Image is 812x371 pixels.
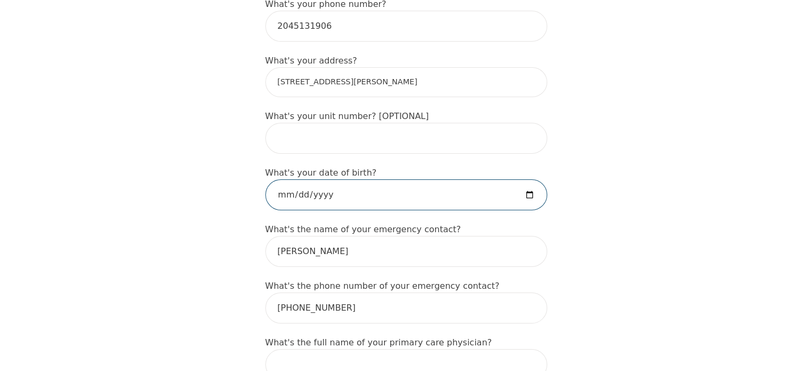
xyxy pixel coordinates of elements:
label: What's the full name of your primary care physician? [265,337,492,348]
label: What's the phone number of your emergency contact? [265,281,500,291]
label: What's the name of your emergency contact? [265,224,461,234]
label: What's your date of birth? [265,168,377,178]
label: What's your unit number? [OPTIONAL] [265,111,429,121]
input: Date of Birth [265,179,547,210]
label: What's your address? [265,56,357,66]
